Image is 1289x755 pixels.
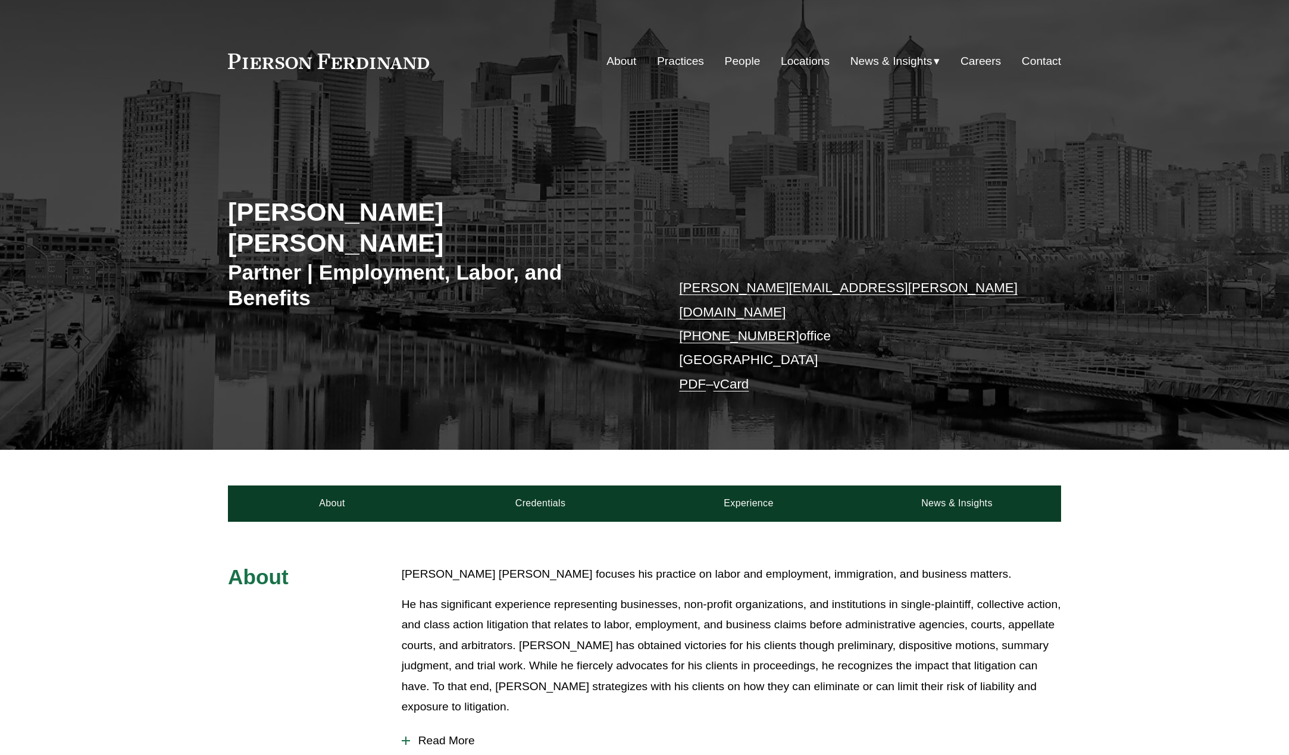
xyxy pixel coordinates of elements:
p: [PERSON_NAME] [PERSON_NAME] focuses his practice on labor and employment, immigration, and busine... [402,564,1061,585]
h3: Partner | Employment, Labor, and Benefits [228,259,644,311]
p: He has significant experience representing businesses, non-profit organizations, and institutions... [402,594,1061,718]
a: folder dropdown [850,50,940,73]
a: [PHONE_NUMBER] [679,328,799,343]
a: vCard [714,377,749,391]
a: News & Insights [853,485,1061,521]
a: Careers [961,50,1001,73]
a: Experience [644,485,853,521]
a: Locations [781,50,830,73]
a: People [725,50,761,73]
a: PDF [679,377,706,391]
a: About [606,50,636,73]
h2: [PERSON_NAME] [PERSON_NAME] [228,196,644,259]
span: About [228,565,289,588]
span: News & Insights [850,51,933,72]
p: office [GEOGRAPHIC_DATA] – [679,276,1026,396]
a: Contact [1022,50,1061,73]
span: Read More [410,734,1061,747]
a: Practices [657,50,704,73]
a: [PERSON_NAME][EMAIL_ADDRESS][PERSON_NAME][DOMAIN_NAME] [679,280,1018,319]
a: Credentials [436,485,644,521]
a: About [228,485,436,521]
